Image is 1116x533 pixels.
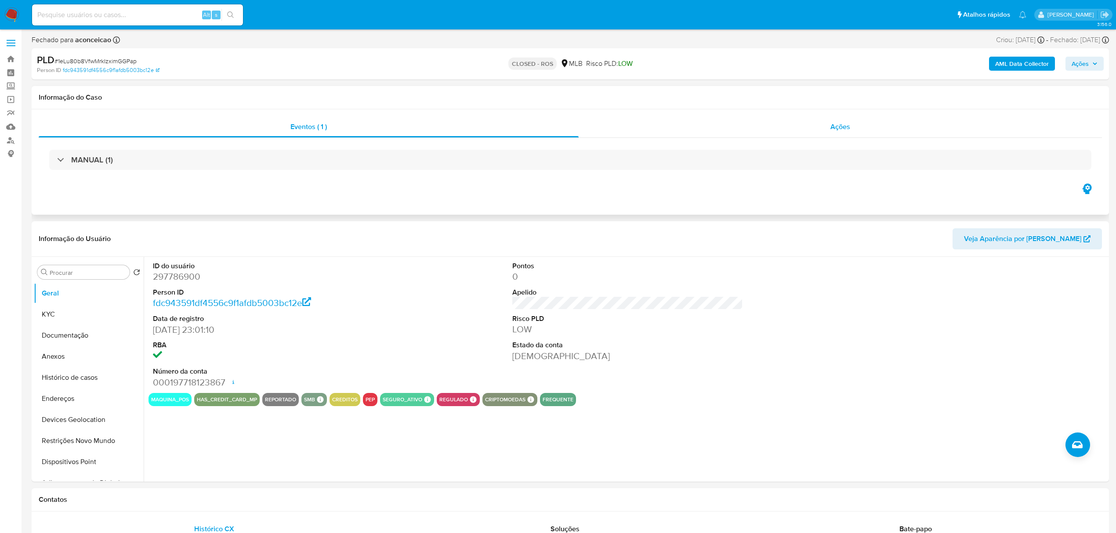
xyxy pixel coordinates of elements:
[995,57,1049,71] b: AML Data Collector
[221,9,239,21] button: search-icon
[32,9,243,21] input: Pesquise usuários ou casos...
[153,288,384,297] dt: Person ID
[63,66,159,74] a: fdc943591df4556c9f1afdb5003bc12e
[34,430,144,451] button: Restrições Novo Mundo
[73,35,111,45] b: aconceicao
[1046,35,1048,45] span: -
[1100,10,1109,19] a: Sair
[964,228,1081,249] span: Veja Aparência por [PERSON_NAME]
[560,59,583,68] div: MLB
[963,10,1010,19] span: Atalhos rápidos
[37,53,54,67] b: PLD
[153,367,384,376] dt: Número da conta
[512,314,743,324] dt: Risco PLD
[71,155,113,165] h3: MANUAL (1)
[512,340,743,350] dt: Estado da conta
[34,325,144,346] button: Documentação
[953,228,1102,249] button: Veja Aparência por [PERSON_NAME]
[485,398,525,401] button: criptomoedas
[332,398,358,401] button: creditos
[512,270,743,283] dd: 0
[618,58,633,68] span: LOW
[989,57,1055,71] button: AML Data Collector
[41,269,48,276] button: Procurar
[34,451,144,472] button: Dispositivos Point
[153,314,384,324] dt: Data de registro
[50,269,126,277] input: Procurar
[512,288,743,297] dt: Apelido
[439,398,468,401] button: regulado
[34,304,144,325] button: KYC
[512,261,743,271] dt: Pontos
[383,398,422,401] button: seguro_ativo
[133,269,140,278] button: Retornar ao pedido padrão
[543,398,573,401] button: frequente
[39,495,1102,504] h1: Contatos
[153,270,384,283] dd: 297786900
[34,388,144,409] button: Endereços
[215,11,217,19] span: s
[34,472,144,493] button: Adiantamentos de Dinheiro
[151,398,189,401] button: maquina_pos
[34,346,144,367] button: Anexos
[197,398,257,401] button: has_credit_card_mp
[32,35,111,45] span: Fechado para
[265,398,296,401] button: reportado
[153,340,384,350] dt: RBA
[153,261,384,271] dt: ID do usuário
[366,398,375,401] button: pep
[34,409,144,430] button: Devices Geolocation
[37,66,61,74] b: Person ID
[54,57,137,65] span: # 1eLu80b8VfwMrkIzximGGPap
[290,122,327,132] span: Eventos ( 1 )
[39,234,111,243] h1: Informação do Usuário
[1072,57,1089,71] span: Ações
[39,93,1102,102] h1: Informação do Caso
[508,58,557,70] p: CLOSED - ROS
[304,398,315,401] button: smb
[512,323,743,335] dd: LOW
[153,376,384,389] dd: 000197718123867
[49,150,1091,170] div: MANUAL (1)
[996,35,1044,45] div: Criou: [DATE]
[153,324,384,336] dd: [DATE] 23:01:10
[153,296,312,309] a: fdc943591df4556c9f1afdb5003bc12e
[1065,57,1104,71] button: Ações
[1047,11,1097,19] p: jhonata.costa@mercadolivre.com
[830,122,850,132] span: Ações
[586,59,633,68] span: Risco PLD:
[1019,11,1026,18] a: Notificações
[34,367,144,388] button: Histórico de casos
[34,283,144,304] button: Geral
[512,350,743,362] dd: [DEMOGRAPHIC_DATA]
[203,11,210,19] span: Alt
[1050,35,1109,45] div: Fechado: [DATE]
